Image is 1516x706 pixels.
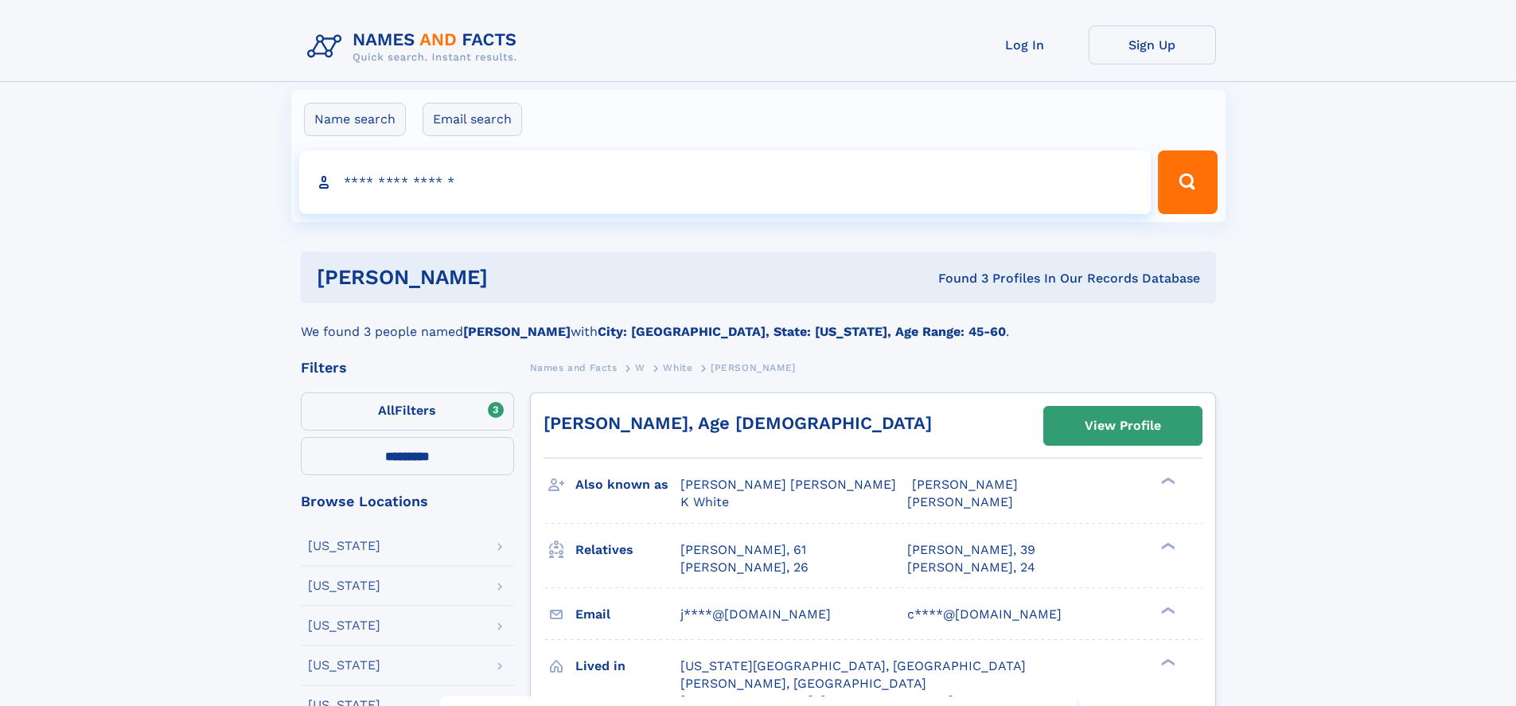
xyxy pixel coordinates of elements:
[301,494,514,509] div: Browse Locations
[907,494,1013,509] span: [PERSON_NAME]
[711,362,796,373] span: [PERSON_NAME]
[575,653,680,680] h3: Lived in
[575,601,680,628] h3: Email
[1157,605,1176,615] div: ❯
[1089,25,1216,64] a: Sign Up
[304,103,406,136] label: Name search
[301,303,1216,341] div: We found 3 people named with .
[575,536,680,564] h3: Relatives
[1085,408,1161,444] div: View Profile
[301,361,514,375] div: Filters
[907,541,1035,559] a: [PERSON_NAME], 39
[680,477,896,492] span: [PERSON_NAME] [PERSON_NAME]
[463,324,571,339] b: [PERSON_NAME]
[301,392,514,431] label: Filters
[1158,150,1217,214] button: Search Button
[1157,540,1176,551] div: ❯
[308,579,380,592] div: [US_STATE]
[299,150,1152,214] input: search input
[680,658,1026,673] span: [US_STATE][GEOGRAPHIC_DATA], [GEOGRAPHIC_DATA]
[1157,657,1176,667] div: ❯
[663,357,692,377] a: White
[308,540,380,552] div: [US_STATE]
[912,477,1018,492] span: [PERSON_NAME]
[530,357,618,377] a: Names and Facts
[575,471,680,498] h3: Also known as
[680,676,926,691] span: [PERSON_NAME], [GEOGRAPHIC_DATA]
[423,103,522,136] label: Email search
[308,659,380,672] div: [US_STATE]
[301,25,530,68] img: Logo Names and Facts
[598,324,1006,339] b: City: [GEOGRAPHIC_DATA], State: [US_STATE], Age Range: 45-60
[663,362,692,373] span: White
[635,362,645,373] span: W
[961,25,1089,64] a: Log In
[1044,407,1202,445] a: View Profile
[635,357,645,377] a: W
[680,494,729,509] span: K White
[680,559,809,576] a: [PERSON_NAME], 26
[907,559,1035,576] a: [PERSON_NAME], 24
[680,541,806,559] a: [PERSON_NAME], 61
[544,413,932,433] a: [PERSON_NAME], Age [DEMOGRAPHIC_DATA]
[378,403,395,418] span: All
[317,267,713,287] h1: [PERSON_NAME]
[1157,476,1176,486] div: ❯
[308,619,380,632] div: [US_STATE]
[713,270,1200,287] div: Found 3 Profiles In Our Records Database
